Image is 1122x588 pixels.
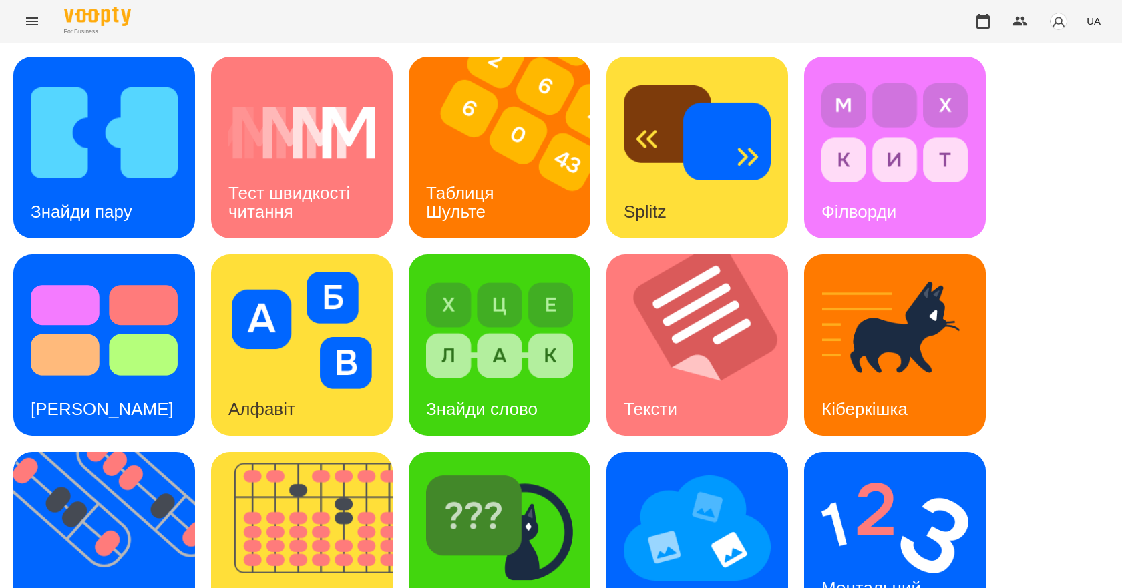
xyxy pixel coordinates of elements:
a: ФілвордиФілворди [804,57,986,238]
img: Тест швидкості читання [228,74,375,192]
img: Знайди слово [426,272,573,389]
h3: Кіберкішка [821,399,908,419]
a: Знайди словоЗнайди слово [409,254,590,436]
img: Знайди пару [31,74,178,192]
a: Знайди паруЗнайди пару [13,57,195,238]
span: For Business [64,27,131,36]
span: UA [1087,14,1101,28]
a: SplitzSplitz [606,57,788,238]
h3: Тексти [624,399,677,419]
h3: Тест швидкості читання [228,183,355,221]
button: UA [1081,9,1106,33]
a: АлфавітАлфавіт [211,254,393,436]
img: Кіберкішка [821,272,968,389]
img: Алфавіт [228,272,375,389]
img: avatar_s.png [1049,12,1068,31]
button: Menu [16,5,48,37]
h3: Знайди пару [31,202,132,222]
img: Тест Струпа [31,272,178,389]
h3: Знайди слово [426,399,538,419]
img: Знайди Кіберкішку [426,469,573,587]
img: Таблиця Шульте [409,57,607,238]
h3: Таблиця Шульте [426,183,499,221]
img: Філворди [821,74,968,192]
h3: Алфавіт [228,399,295,419]
img: Voopty Logo [64,7,131,26]
h3: Філворди [821,202,896,222]
img: Тексти [606,254,805,436]
a: Тест Струпа[PERSON_NAME] [13,254,195,436]
h3: [PERSON_NAME] [31,399,174,419]
a: Таблиця ШультеТаблиця Шульте [409,57,590,238]
img: Мнемотехніка [624,469,771,587]
h3: Splitz [624,202,667,222]
img: Splitz [624,74,771,192]
a: КіберкішкаКіберкішка [804,254,986,436]
a: Тест швидкості читанняТест швидкості читання [211,57,393,238]
a: ТекстиТексти [606,254,788,436]
img: Ментальний рахунок [821,469,968,587]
